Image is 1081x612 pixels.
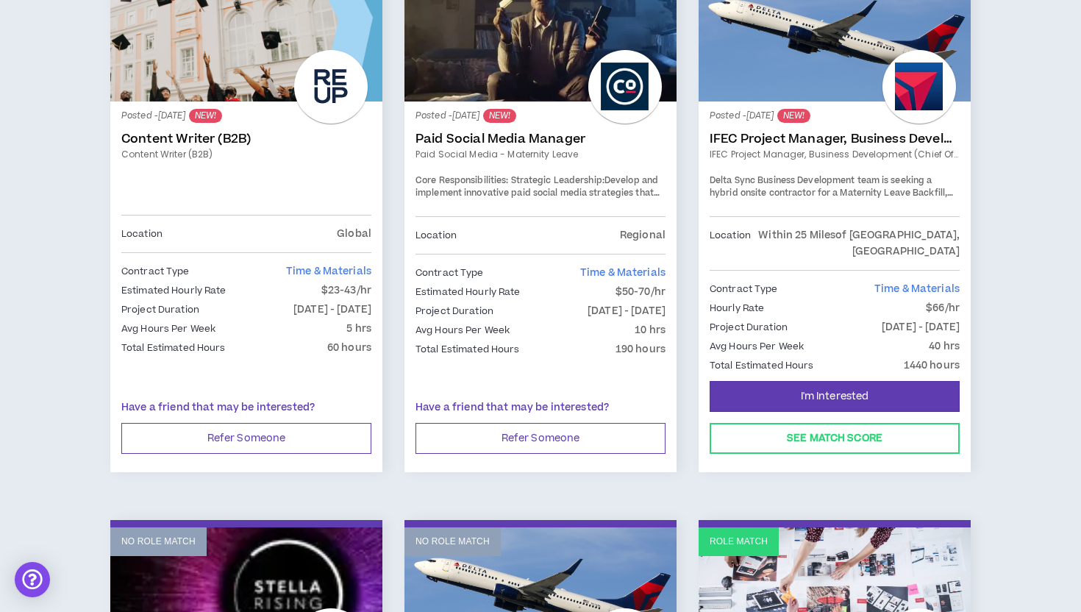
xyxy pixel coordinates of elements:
p: 10 hrs [635,322,666,338]
strong: Core Responsibilities: [415,174,508,187]
span: Delta Sync Business Development team is seeking a hybrid onsite contractor for a Maternity Leave ... [710,174,953,226]
p: 5 hrs [346,321,371,337]
a: IFEC Project Manager, Business Development (Chief of Staff) [710,148,960,161]
p: Project Duration [121,302,199,318]
p: 1440 hours [904,357,960,374]
p: Regional [620,227,666,243]
a: IFEC Project Manager, Business Development (Chief of Staff) [710,132,960,146]
p: No Role Match [121,535,196,549]
span: Time & Materials [580,266,666,280]
p: [DATE] - [DATE] [588,303,666,319]
p: Estimated Hourly Rate [121,282,226,299]
span: Time & Materials [286,264,371,279]
span: I'm Interested [801,390,869,404]
p: Avg Hours Per Week [415,322,510,338]
p: Role Match [710,535,768,549]
div: Open Intercom Messenger [15,562,50,597]
p: 40 hrs [929,338,960,355]
a: Paid Social Media Manager [415,132,666,146]
p: Have a friend that may be interested? [415,400,666,416]
p: [DATE] - [DATE] [882,319,960,335]
p: Location [710,227,751,260]
p: $23-43/hr [321,282,371,299]
p: Project Duration [415,303,493,319]
button: Refer Someone [415,423,666,454]
p: Within 25 Miles of [GEOGRAPHIC_DATA], [GEOGRAPHIC_DATA] [751,227,960,260]
p: 60 hours [327,340,371,356]
p: Contract Type [710,281,778,297]
p: Avg Hours Per Week [121,321,215,337]
p: Posted - [DATE] [121,109,371,123]
p: Total Estimated Hours [415,341,520,357]
button: I'm Interested [710,381,960,412]
p: $66/hr [926,300,960,316]
p: Posted - [DATE] [415,109,666,123]
p: Hourly Rate [710,300,764,316]
strong: Strategic Leadership: [511,174,604,187]
p: Contract Type [415,265,484,281]
p: Total Estimated Hours [121,340,226,356]
button: See Match Score [710,423,960,454]
p: Global [337,226,371,242]
a: Paid Social Media - Maternity leave [415,148,666,161]
sup: NEW! [777,109,810,123]
p: Total Estimated Hours [710,357,814,374]
p: [DATE] - [DATE] [293,302,371,318]
button: Refer Someone [121,423,371,454]
p: Estimated Hourly Rate [415,284,521,300]
a: Content Writer (B2B) [121,132,371,146]
p: Contract Type [121,263,190,280]
p: 190 hours [616,341,666,357]
p: $50-70/hr [616,284,666,300]
sup: NEW! [483,109,516,123]
p: Location [121,226,163,242]
span: Time & Materials [874,282,960,296]
sup: NEW! [189,109,222,123]
p: No Role Match [415,535,490,549]
p: Have a friend that may be interested? [121,400,371,416]
p: Location [415,227,457,243]
p: Posted - [DATE] [710,109,960,123]
p: Avg Hours Per Week [710,338,804,355]
a: Content Writer (B2B) [121,148,371,161]
p: Project Duration [710,319,788,335]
